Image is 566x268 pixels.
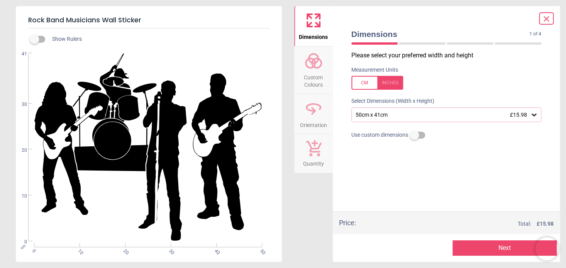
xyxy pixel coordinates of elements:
[31,248,36,253] span: 0
[76,248,81,253] span: 10
[294,47,333,94] button: Custom Colours
[529,31,541,37] span: 1 of 4
[339,218,356,228] div: Price :
[345,97,434,105] label: Select Dimensions (Width x Height)
[355,112,530,118] div: 50cm x 41cm
[12,147,27,154] span: 20
[122,248,127,253] span: 20
[28,12,269,28] h5: Rock Band Musicians Wall Sticker
[294,6,333,46] button: Dimensions
[12,239,27,245] span: 0
[294,94,333,134] button: Orientation
[300,118,327,129] span: Orientation
[12,101,27,108] span: 30
[294,134,333,173] button: Quantity
[299,30,328,41] span: Dimensions
[452,240,557,256] button: Next
[351,28,530,40] span: Dimensions
[12,51,27,57] span: 41
[167,248,172,253] span: 30
[213,248,218,253] span: 40
[259,248,264,253] span: 50
[537,220,554,228] span: £
[351,66,398,74] label: Measurement Units
[12,193,27,199] span: 10
[368,220,554,228] div: Total:
[535,237,558,260] iframe: Brevo live chat
[510,112,527,118] span: £15.98
[295,70,332,89] span: Custom Colours
[303,156,324,168] span: Quantity
[34,35,282,44] div: Show Rulers
[351,131,408,139] span: Use custom dimensions
[19,243,26,250] span: cm
[351,51,548,60] p: Please select your preferred width and height
[540,221,554,227] span: 15.98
